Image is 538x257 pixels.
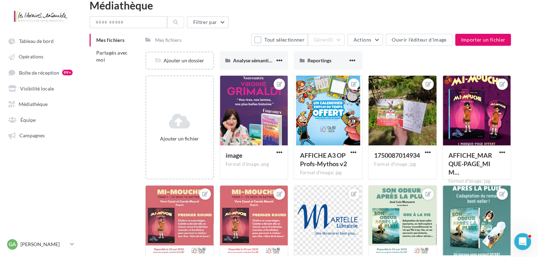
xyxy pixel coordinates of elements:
[300,151,347,168] span: AFFICHE A3 OP Profs-Mythos v2
[4,50,77,63] a: Opérations
[251,34,307,46] button: Tout sélectionner
[20,117,36,123] span: Équipe
[62,70,73,75] div: 99+
[461,37,505,43] span: Importer un fichier
[96,50,128,63] span: Partagés avec moi
[374,161,431,168] div: Format d'image: jpg
[514,233,531,250] iframe: Intercom live chat
[187,16,228,28] button: Filtrer par
[300,170,356,176] div: Format d'image: jpg
[19,69,59,75] span: Boîte de réception
[96,37,124,43] span: Mes fichiers
[9,241,16,248] span: GA
[19,54,43,60] span: Opérations
[20,85,54,91] span: Visibilité locale
[233,57,277,63] span: Analyse sémantique
[307,57,331,63] span: Reportings
[20,241,67,248] p: [PERSON_NAME]
[4,66,77,79] a: Boîte de réception 99+
[6,238,75,251] a: GA [PERSON_NAME]
[19,38,54,44] span: Tableau de bord
[455,34,511,46] button: Importer un fichier
[4,97,77,110] a: Médiathèque
[386,34,452,46] button: Ouvrir l'éditeur d'image
[4,113,77,126] a: Équipe
[19,132,45,138] span: Campagnes
[146,57,213,64] div: Ajouter un dossier
[374,151,420,159] span: 1750087014934
[149,135,210,142] div: Ajouter un fichier
[4,82,77,94] a: Visibilité locale
[353,37,371,43] span: Actions
[308,34,345,46] button: Gérer(0)
[226,161,282,168] div: Format d'image: png
[448,178,505,184] div: Format d'image: jpg
[4,128,77,141] a: Campagnes
[347,34,383,46] button: Actions
[448,151,492,176] span: AFFICHE_MARQUE-PAGE_MIMOUCHE
[226,151,243,159] span: image
[4,35,77,47] a: Tableau de bord
[155,37,182,44] div: Mes fichiers
[19,101,48,107] span: Médiathèque
[327,37,333,43] span: (0)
